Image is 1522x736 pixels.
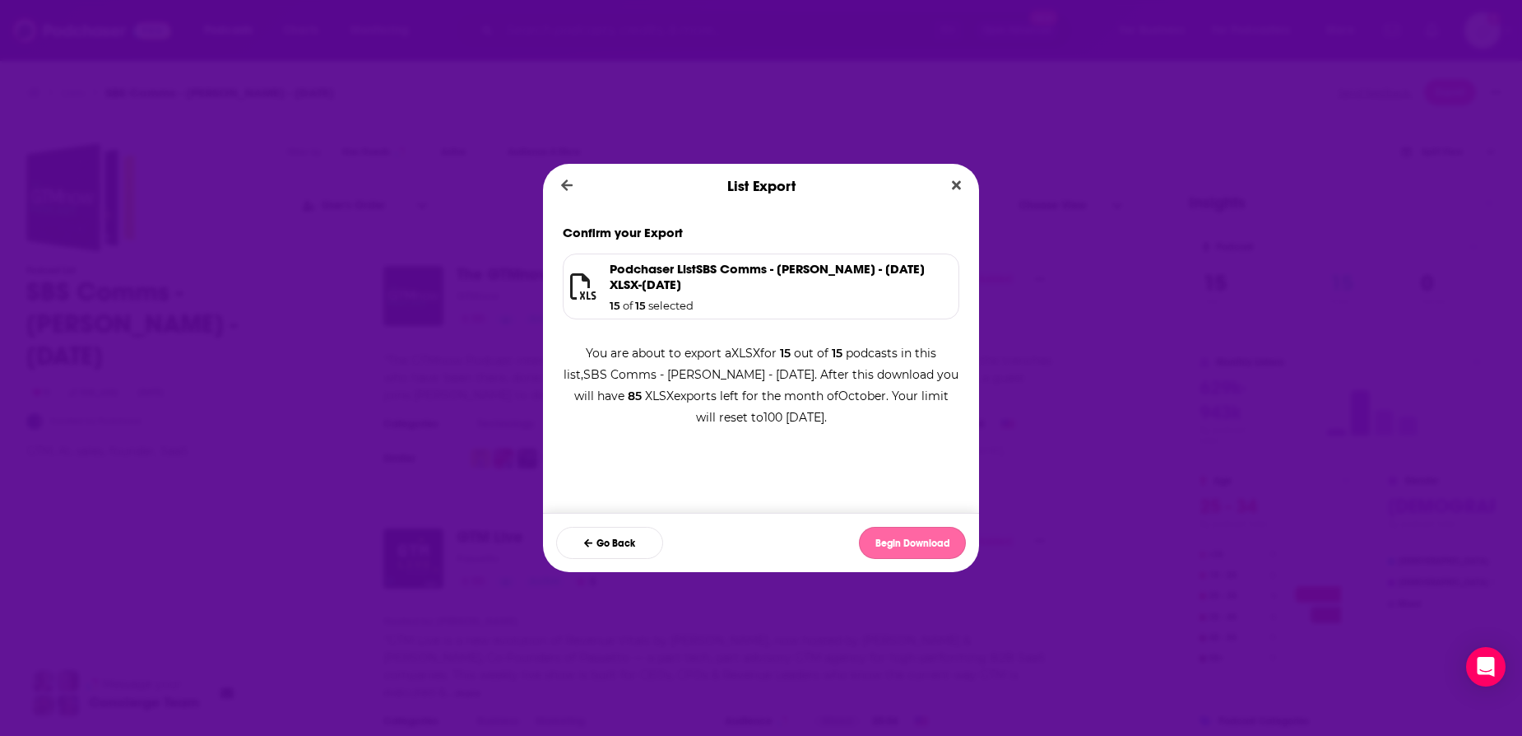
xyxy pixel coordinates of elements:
h1: Podchaser List SBS Comms - [PERSON_NAME] - [DATE] XLSX - [DATE] [610,261,938,292]
div: Open Intercom Messenger [1466,647,1506,687]
div: You are about to export a XLSX for out of podcasts in this list, SBS Comms - [PERSON_NAME] - [DAT... [563,326,959,428]
span: 15 [780,346,791,361]
span: 15 [610,299,620,312]
span: 85 [628,389,642,403]
div: List Export [543,164,979,208]
span: 15 [635,299,646,312]
button: Close [945,175,967,196]
button: Go Back [556,527,663,559]
h1: Confirm your Export [563,225,959,240]
button: Begin Download [859,527,966,559]
h1: of selected [610,299,694,312]
span: 15 [832,346,842,361]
